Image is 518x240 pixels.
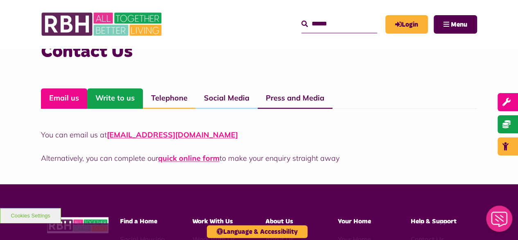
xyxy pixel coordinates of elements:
h3: Contact Us [41,40,477,64]
button: Navigation [434,15,477,34]
a: quick online form [158,153,219,163]
span: Your Home [338,218,371,224]
iframe: Netcall Web Assistant for live chat [481,203,518,240]
span: Find a Home [120,218,157,224]
a: Social Media [196,88,258,109]
a: Press and Media [258,88,333,109]
a: Telephone [143,88,196,109]
span: Menu [451,21,467,28]
p: Alternatively, you can complete our to make your enquiry straight away [41,153,477,164]
a: MyRBH [385,15,428,34]
a: Email us [41,88,87,109]
input: Search [301,15,377,33]
span: Help & Support [411,218,457,224]
a: Write to us [87,88,143,109]
a: [EMAIL_ADDRESS][DOMAIN_NAME] [107,130,238,139]
span: About Us [265,218,293,224]
button: Language & Accessibility [207,225,308,238]
img: RBH [47,217,109,233]
img: RBH [41,8,164,40]
span: Work With Us [192,218,233,224]
p: You can email us at [41,129,477,140]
